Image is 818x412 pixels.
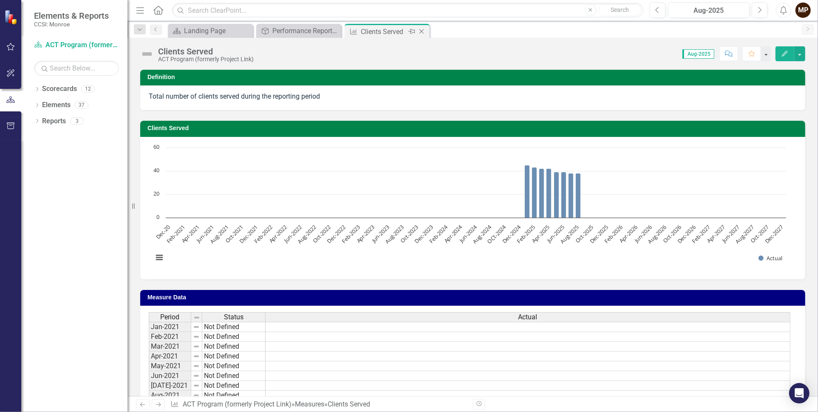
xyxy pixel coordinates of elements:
button: Show Actual [759,254,782,261]
text: 40 [153,166,159,174]
span: Status [224,313,243,321]
h3: Clients Served [147,125,801,131]
td: Not Defined [202,322,266,332]
td: [DATE]-2021 [149,381,191,391]
td: Not Defined [202,381,266,391]
span: Aug-2025 [682,49,714,59]
text: Dec-2023 [413,223,435,245]
h3: Definition [147,74,801,80]
path: Mar-2025, 42. Actual. [539,168,544,218]
td: Apr-2021 [149,352,191,361]
text: Apr-2023 [355,223,376,244]
td: Not Defined [202,332,266,342]
button: Search [599,4,641,16]
a: Measures [295,400,324,408]
path: May-2025, 39. Actual. [554,172,559,218]
button: MP [795,3,811,18]
div: 37 [75,102,88,109]
span: Actual [518,313,538,321]
text: Aug-2027 [734,223,756,245]
text: Oct-2023 [399,223,420,244]
text: Apr-2027 [705,223,726,244]
img: Not Defined [140,47,154,61]
text: Aug-2026 [646,223,668,245]
text: Dec-20 [154,223,172,241]
text: Apr-2025 [530,223,551,244]
button: Aug-2025 [668,3,750,18]
text: Feb-2024 [427,223,450,245]
span: Period [161,313,180,321]
input: Search Below... [34,61,119,76]
text: Oct-2026 [661,223,682,244]
div: Aug-2025 [671,6,747,16]
text: Jun-2021 [194,223,215,244]
a: Landing Page [170,26,251,36]
a: Scorecards [42,84,77,94]
text: Apr-2021 [180,223,201,244]
div: Total number of clients served during the reporting period [149,92,797,102]
button: View chart menu, Chart [153,252,165,264]
text: Feb-2023 [340,223,362,245]
text: Aug-2021 [208,223,230,245]
path: Jan-2025, 45. Actual. [525,165,530,218]
td: Aug-2021 [149,391,191,401]
a: Elements [42,100,71,110]
img: 8DAGhfEEPCf229AAAAAElFTkSuQmCC [193,372,200,379]
text: Oct-2027 [749,223,770,244]
text: Apr-2024 [442,223,464,244]
div: Open Intercom Messenger [789,383,810,403]
td: Feb-2021 [149,332,191,342]
img: 8DAGhfEEPCf229AAAAAElFTkSuQmCC [193,382,200,389]
a: ACT Program (formerly Project Link) [183,400,292,408]
text: OCt-2024 [486,223,508,245]
td: Not Defined [202,361,266,371]
div: 3 [70,117,84,125]
text: Feb-2027 [690,223,712,245]
td: Not Defined [202,342,266,352]
text: Feb-2025 [515,223,537,245]
span: Search [611,6,629,13]
img: 8DAGhfEEPCf229AAAAAElFTkSuQmCC [193,343,200,350]
text: Dec-2021 [238,223,259,245]
small: CCSI: Monroe [34,21,109,28]
path: Jul-2025, 38. Actual. [569,173,574,218]
text: Aug-2023 [383,223,405,245]
path: Feb-2025, 43. Actual. [532,167,537,218]
text: Dec-2026 [676,223,697,245]
path: Aug-2025, 38. Actual. [576,173,581,218]
text: Feb-2022 [252,223,274,245]
img: ClearPoint Strategy [4,9,19,24]
text: Aug-2022 [296,223,318,245]
td: Not Defined [202,352,266,361]
td: Mar-2021 [149,342,191,352]
img: 8DAGhfEEPCf229AAAAAElFTkSuQmCC [193,314,200,321]
text: Jun-2025 [545,223,566,244]
div: Performance Report Tracker [272,26,339,36]
img: 8DAGhfEEPCf229AAAAAElFTkSuQmCC [193,333,200,340]
text: Aug-2025 [559,223,581,245]
div: » » [170,400,466,409]
div: Clients Served [361,26,406,37]
div: 12 [81,85,95,93]
text: Dec-2024 [501,223,523,245]
path: Apr-2025, 42. Actual. [546,168,552,218]
text: Jun-2024 [457,223,478,244]
img: 8DAGhfEEPCf229AAAAAElFTkSuQmCC [193,363,200,369]
text: 20 [153,190,159,197]
img: 8DAGhfEEPCf229AAAAAElFTkSuQmCC [193,324,200,330]
text: Apr-2026 [617,223,639,244]
td: May-2021 [149,361,191,371]
text: Dec-2025 [588,223,610,245]
text: Jun-2022 [282,223,303,244]
td: Jan-2021 [149,322,191,332]
img: 8DAGhfEEPCf229AAAAAElFTkSuQmCC [193,392,200,399]
a: Performance Report Tracker [258,26,339,36]
text: 0 [156,213,159,221]
text: Oct-2025 [574,223,595,244]
text: Jun-2027 [720,223,741,244]
td: Not Defined [202,371,266,381]
div: Clients Served [158,47,254,56]
text: Dec-2027 [763,223,785,245]
text: Oct-2021 [224,223,245,244]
